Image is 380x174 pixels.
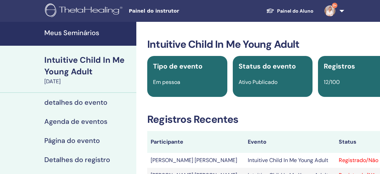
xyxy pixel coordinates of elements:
a: Intuitive Child In Me Young Adult[DATE] [40,54,136,86]
th: Evento [244,131,335,153]
div: [DATE] [44,77,132,86]
h4: Meus Seminários [44,29,132,37]
img: logo.png [45,3,125,19]
img: graduation-cap-white.svg [266,8,274,14]
span: Ativo Publicado [239,78,277,86]
td: Intuitive Child In Me Young Adult [244,153,335,168]
img: default.jpg [324,5,335,16]
span: 9+ [332,3,337,8]
a: Painel do Aluno [261,5,319,17]
div: Intuitive Child In Me Young Adult [44,54,132,77]
span: Painel do instrutor [129,8,231,15]
span: Status do evento [239,62,296,71]
h4: Detalhes do registro [44,156,110,164]
h4: Página do evento [44,136,100,145]
span: Em pessoa [153,78,180,86]
h4: Agenda de eventos [44,117,107,126]
td: [PERSON_NAME] [PERSON_NAME] [147,153,244,168]
span: Registros [324,62,355,71]
span: 12/100 [324,78,340,86]
span: Tipo de evento [153,62,202,71]
h4: detalhes do evento [44,98,107,106]
th: Participante [147,131,244,153]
